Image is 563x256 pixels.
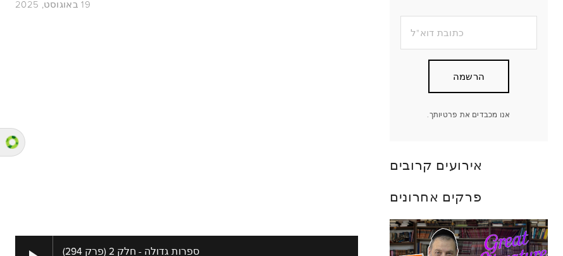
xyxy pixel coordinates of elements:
[427,109,510,120] font: אנו מכבדים את פרטיותך.
[453,70,485,83] font: הרשמה
[400,16,537,49] input: כתובת דוא"ל
[428,60,509,93] button: הרשמה
[390,187,481,205] font: פרקים אחרונים
[390,155,483,174] font: אירועים קרובים
[15,27,358,221] iframe: נגן וידאו ביוטיוב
